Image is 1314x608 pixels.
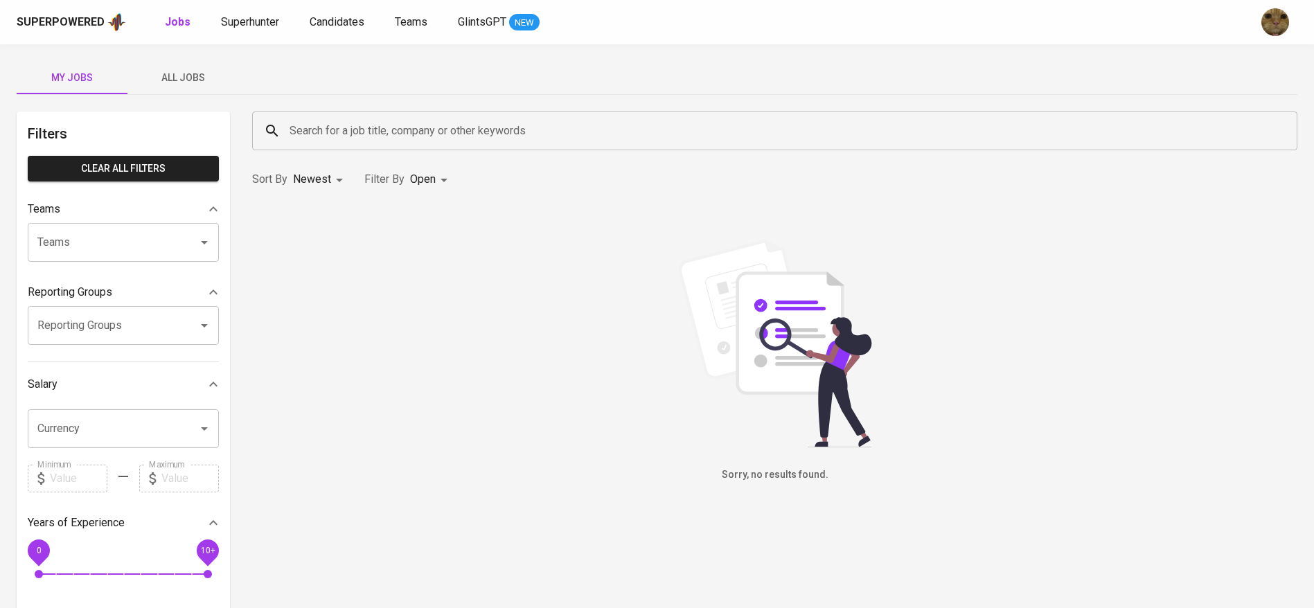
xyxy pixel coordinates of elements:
[195,419,214,438] button: Open
[252,467,1297,483] h6: Sorry, no results found.
[458,15,506,28] span: GlintsGPT
[195,233,214,252] button: Open
[25,69,119,87] span: My Jobs
[28,515,125,531] p: Years of Experience
[165,14,193,31] a: Jobs
[310,15,364,28] span: Candidates
[293,167,348,193] div: Newest
[50,465,107,492] input: Value
[200,545,215,555] span: 10+
[410,167,452,193] div: Open
[221,15,279,28] span: Superhunter
[28,195,219,223] div: Teams
[195,316,214,335] button: Open
[28,278,219,306] div: Reporting Groups
[17,12,126,33] a: Superpoweredapp logo
[1261,8,1289,36] img: ec6c0910-f960-4a00-a8f8-c5744e41279e.jpg
[107,12,126,33] img: app logo
[509,16,540,30] span: NEW
[364,171,405,188] p: Filter By
[28,201,60,217] p: Teams
[458,14,540,31] a: GlintsGPT NEW
[310,14,367,31] a: Candidates
[36,545,41,555] span: 0
[395,14,430,31] a: Teams
[410,172,436,186] span: Open
[28,370,219,398] div: Salary
[221,14,282,31] a: Superhunter
[39,160,208,177] span: Clear All filters
[17,15,105,30] div: Superpowered
[395,15,427,28] span: Teams
[28,123,219,145] h6: Filters
[28,376,57,393] p: Salary
[28,509,219,537] div: Years of Experience
[671,240,879,447] img: file_searching.svg
[165,15,190,28] b: Jobs
[161,465,219,492] input: Value
[28,284,112,301] p: Reporting Groups
[136,69,230,87] span: All Jobs
[252,171,287,188] p: Sort By
[293,171,331,188] p: Newest
[28,156,219,181] button: Clear All filters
